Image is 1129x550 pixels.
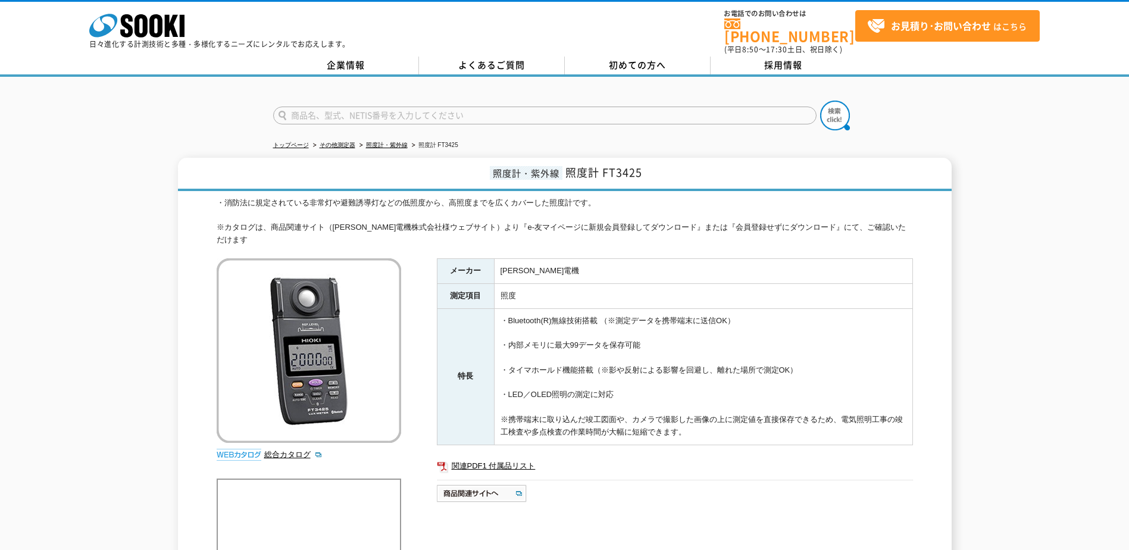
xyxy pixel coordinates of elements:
[437,484,528,503] img: 商品関連サイトへ
[724,10,855,17] span: お電話でのお問い合わせは
[217,197,913,246] div: ・消防法に規定されている非常灯や避難誘導灯などの低照度から、高照度までを広くカバーした照度計です。 ※カタログは、商品関連サイト（[PERSON_NAME]電機株式会社様ウェブサイト）より『e-...
[409,139,458,152] li: 照度計 FT3425
[565,164,642,180] span: 照度計 FT3425
[711,57,856,74] a: 採用情報
[273,107,817,124] input: 商品名、型式、NETIS番号を入力してください
[490,166,562,180] span: 照度計・紫外線
[494,308,912,445] td: ・Bluetooth(R)無線技術搭載 （※測定データを携帯端末に送信OK） ・内部メモリに最大99データを保存可能 ・タイマホールド機能搭載（※影や反射による影響を回避し、離れた場所で測定OK...
[855,10,1040,42] a: お見積り･お問い合わせはこちら
[273,142,309,148] a: トップページ
[891,18,991,33] strong: お見積り･お問い合わせ
[264,450,323,459] a: 総合カタログ
[724,18,855,43] a: [PHONE_NUMBER]
[766,44,787,55] span: 17:30
[419,57,565,74] a: よくあるご質問
[742,44,759,55] span: 8:50
[320,142,355,148] a: その他測定器
[437,308,494,445] th: 特長
[494,259,912,284] td: [PERSON_NAME]電機
[867,17,1027,35] span: はこちら
[217,258,401,443] img: 照度計 FT3425
[437,283,494,308] th: 測定項目
[217,449,261,461] img: webカタログ
[565,57,711,74] a: 初めての方へ
[437,259,494,284] th: メーカー
[609,58,666,71] span: 初めての方へ
[89,40,350,48] p: 日々進化する計測技術と多種・多様化するニーズにレンタルでお応えします。
[437,458,913,474] a: 関連PDF1 付属品リスト
[724,44,842,55] span: (平日 ～ 土日、祝日除く)
[366,142,408,148] a: 照度計・紫外線
[273,57,419,74] a: 企業情報
[494,283,912,308] td: 照度
[820,101,850,130] img: btn_search.png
